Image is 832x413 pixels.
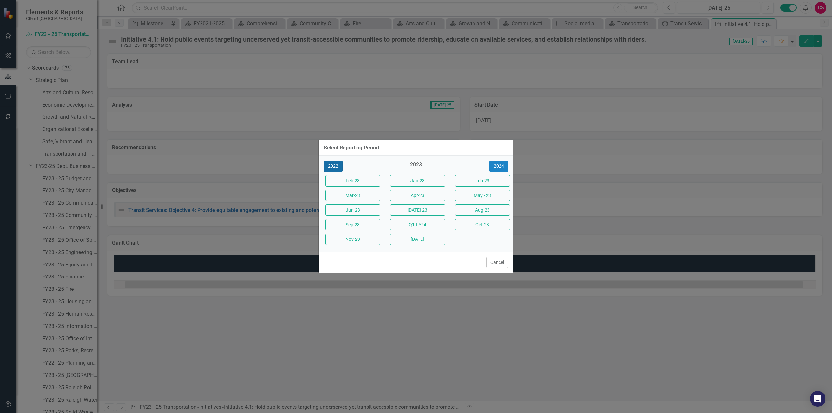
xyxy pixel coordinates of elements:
[390,204,445,216] button: [DATE]-23
[325,234,380,245] button: Nov-23
[390,219,445,230] button: Q1-FY24
[390,175,445,187] button: Jan-23
[388,161,443,172] div: 2023
[324,145,379,151] div: Select Reporting Period
[390,234,445,245] button: [DATE]
[489,161,508,172] button: 2024
[325,219,380,230] button: Sep-23
[455,175,510,187] button: Feb-23
[325,175,380,187] button: Feb-23
[455,190,510,201] button: May - 23
[325,190,380,201] button: Mar-23
[325,204,380,216] button: Jun-23
[324,161,343,172] button: 2022
[390,190,445,201] button: Apr-23
[486,257,508,268] button: Cancel
[810,391,825,407] div: Open Intercom Messenger
[455,219,510,230] button: Oct-23
[455,204,510,216] button: Aug-23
